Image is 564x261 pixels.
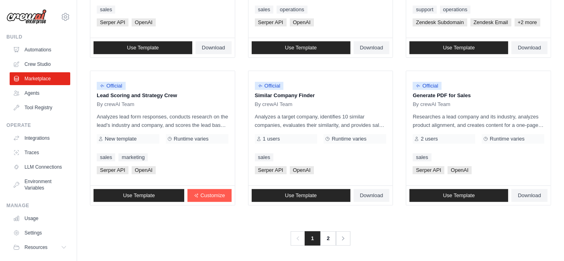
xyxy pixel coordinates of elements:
[10,175,70,194] a: Environment Variables
[255,6,273,14] a: sales
[97,92,228,100] p: Lead Scoring and Strategy Crew
[10,101,70,114] a: Tool Registry
[413,166,444,174] span: Serper API
[252,189,350,202] a: Use Template
[10,132,70,145] a: Integrations
[97,82,126,90] span: Official
[320,231,336,246] a: 2
[127,45,159,51] span: Use Template
[515,18,540,27] span: +2 more
[448,166,472,174] span: OpenAI
[409,41,508,54] a: Use Template
[105,136,136,142] span: New template
[6,202,70,209] div: Manage
[443,45,475,51] span: Use Template
[290,18,314,27] span: OpenAI
[255,166,287,174] span: Serper API
[413,153,431,161] a: sales
[354,41,390,54] a: Download
[123,192,155,199] span: Use Template
[10,146,70,159] a: Traces
[202,45,225,51] span: Download
[200,192,225,199] span: Customize
[118,153,148,161] a: marketing
[174,136,209,142] span: Runtime varies
[255,18,287,27] span: Serper API
[511,41,548,54] a: Download
[97,101,134,108] span: By crewAI Team
[132,166,156,174] span: OpenAI
[6,34,70,40] div: Build
[6,9,47,24] img: Logo
[421,136,438,142] span: 2 users
[255,92,387,100] p: Similar Company Finder
[255,82,284,90] span: Official
[518,45,541,51] span: Download
[94,189,184,202] a: Use Template
[24,244,47,251] span: Resources
[285,45,317,51] span: Use Template
[443,192,475,199] span: Use Template
[97,6,115,14] a: sales
[413,112,544,129] p: Researches a lead company and its industry, analyzes product alignment, and creates content for a...
[470,18,511,27] span: Zendesk Email
[10,212,70,225] a: Usage
[10,161,70,173] a: LLM Connections
[97,153,115,161] a: sales
[290,166,314,174] span: OpenAI
[10,58,70,71] a: Crew Studio
[97,166,128,174] span: Serper API
[97,18,128,27] span: Serper API
[360,192,383,199] span: Download
[10,43,70,56] a: Automations
[511,189,548,202] a: Download
[195,41,232,54] a: Download
[490,136,525,142] span: Runtime varies
[332,136,366,142] span: Runtime varies
[413,101,450,108] span: By crewAI Team
[187,189,231,202] a: Customize
[291,231,350,246] nav: Pagination
[132,18,156,27] span: OpenAI
[305,231,320,246] span: 1
[409,189,508,202] a: Use Template
[413,18,467,27] span: Zendesk Subdomain
[285,192,317,199] span: Use Template
[97,112,228,129] p: Analyzes lead form responses, conducts research on the lead's industry and company, and scores th...
[252,41,350,54] a: Use Template
[255,101,293,108] span: By crewAI Team
[10,72,70,85] a: Marketplace
[10,241,70,254] button: Resources
[413,6,436,14] a: support
[10,87,70,100] a: Agents
[440,6,471,14] a: operations
[354,189,390,202] a: Download
[255,112,387,129] p: Analyzes a target company, identifies 10 similar companies, evaluates their similarity, and provi...
[360,45,383,51] span: Download
[10,226,70,239] a: Settings
[6,122,70,128] div: Operate
[277,6,307,14] a: operations
[413,92,544,100] p: Generate PDF for Sales
[255,153,273,161] a: sales
[413,82,442,90] span: Official
[263,136,280,142] span: 1 users
[518,192,541,199] span: Download
[94,41,192,54] a: Use Template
